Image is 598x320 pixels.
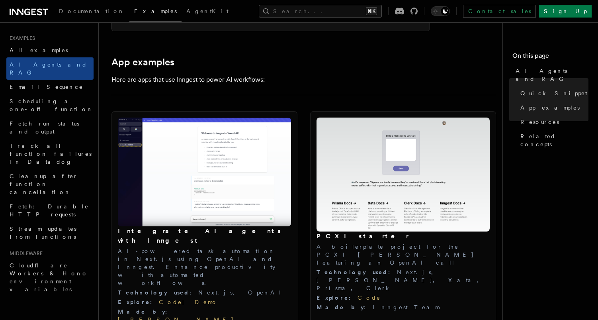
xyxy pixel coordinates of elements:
[512,51,588,64] h4: On this page
[512,64,588,86] a: AI Agents and RAG
[118,118,291,227] img: Integrate AI agents with Inngest
[317,243,490,267] p: A boilerplate project for the PCXI [PERSON_NAME] featuring an OpenAI call
[10,143,92,165] span: Track all function failures in Datadog
[10,61,87,76] span: AI Agents and RAG
[118,289,291,296] div: Next.js, OpenAI
[118,298,291,306] div: |
[520,104,580,112] span: App examples
[358,294,381,301] a: Code
[182,2,233,22] a: AgentKit
[516,67,588,83] span: AI Agents and RAG
[366,7,377,15] kbd: ⌘K
[10,120,79,135] span: Fetch run status and output
[10,47,68,53] span: All examples
[6,139,94,169] a: Track all function failures in Datadog
[134,8,177,14] span: Examples
[517,100,588,115] a: App examples
[6,116,94,139] a: Fetch run status and output
[6,94,94,116] a: Scheduling a one-off function
[195,299,218,305] a: Demo
[317,232,490,241] h3: PCXI starter
[463,5,536,18] a: Contact sales
[118,308,174,315] span: Made by :
[520,132,588,148] span: Related concepts
[317,304,373,310] span: Made by :
[10,98,93,112] span: Scheduling a one-off function
[10,226,76,240] span: Stream updates from functions
[317,268,490,292] div: Next.js, [PERSON_NAME], Xata, Prisma, Clerk
[6,35,35,41] span: Examples
[54,2,129,22] a: Documentation
[118,299,159,305] span: Explore :
[159,299,182,305] a: Code
[317,303,490,311] div: Inngest Team
[431,6,450,16] button: Toggle dark mode
[10,173,78,195] span: Cleanup after function cancellation
[59,8,125,14] span: Documentation
[129,2,182,22] a: Examples
[317,294,358,301] span: Explore :
[517,129,588,151] a: Related concepts
[6,199,94,222] a: Fetch: Durable HTTP requests
[6,222,94,244] a: Stream updates from functions
[259,5,382,18] button: Search...⌘K
[111,57,174,68] a: App examples
[111,74,430,85] p: Here are apps that use Inngest to power AI workflows:
[6,57,94,80] a: AI Agents and RAG
[539,5,592,18] a: Sign Up
[6,250,43,257] span: Middleware
[520,118,559,126] span: Resources
[517,115,588,129] a: Resources
[118,226,291,245] h3: Integrate AI agents with Inngest
[520,89,587,97] span: Quick Snippet
[186,8,229,14] span: AgentKit
[317,118,490,232] img: PCXI starter
[10,262,88,293] span: Cloudflare Workers & Hono environment variables
[118,247,291,287] p: AI-powered task automation in Next.js using OpenAI and Inngest. Enhance productivity with automat...
[6,43,94,57] a: All examples
[6,258,94,296] a: Cloudflare Workers & Hono environment variables
[6,80,94,94] a: Email Sequence
[118,289,198,296] span: Technology used :
[317,269,397,275] span: Technology used :
[10,84,83,90] span: Email Sequence
[6,169,94,199] a: Cleanup after function cancellation
[10,203,89,218] span: Fetch: Durable HTTP requests
[517,86,588,100] a: Quick Snippet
